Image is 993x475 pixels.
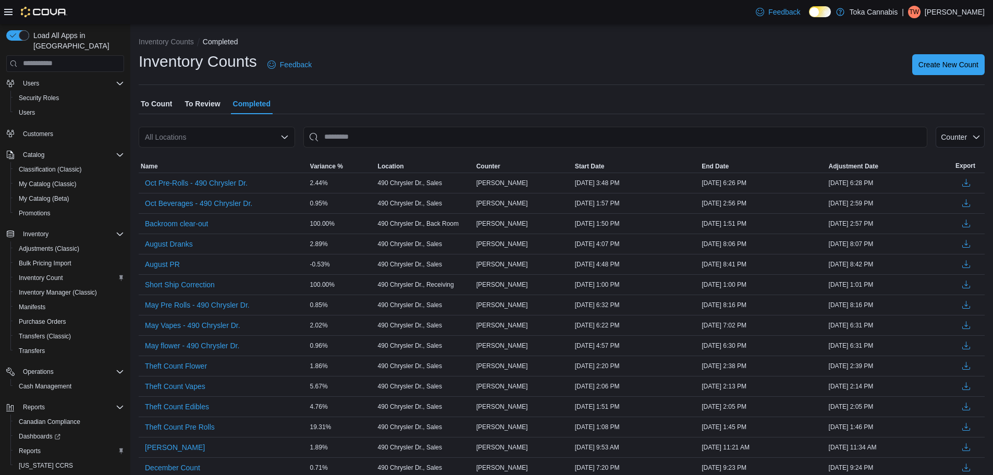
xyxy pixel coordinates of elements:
[15,207,55,220] a: Promotions
[308,177,376,189] div: 2.44%
[376,238,474,250] div: 490 Chrysler Dr., Sales
[10,300,128,314] button: Manifests
[263,54,316,75] a: Feedback
[10,206,128,221] button: Promotions
[476,423,528,431] span: [PERSON_NAME]
[308,299,376,311] div: 0.85%
[376,197,474,210] div: 490 Chrysler Dr., Sales
[476,199,528,208] span: [PERSON_NAME]
[15,242,124,255] span: Adjustments (Classic)
[280,133,289,141] button: Open list of options
[19,447,41,455] span: Reports
[23,230,48,238] span: Inventory
[19,228,124,240] span: Inventory
[308,421,376,433] div: 19.31%
[474,160,573,173] button: Counter
[145,381,205,392] span: Theft Count Vapes
[310,162,343,170] span: Variance %
[19,401,124,413] span: Reports
[19,149,124,161] span: Catalog
[308,319,376,332] div: 2.02%
[700,380,826,393] div: [DATE] 2:13 PM
[827,400,953,413] div: [DATE] 2:05 PM
[573,339,700,352] div: [DATE] 4:57 PM
[573,217,700,230] div: [DATE] 1:50 PM
[141,399,213,415] button: Theft Count Edibles
[303,127,927,148] input: This is a search bar. After typing your query, hit enter to filter the results lower in the page.
[700,160,826,173] button: End Date
[19,366,58,378] button: Operations
[141,297,254,313] button: May Pre Rolls - 490 Chrysler Dr.
[19,288,97,297] span: Inventory Manager (Classic)
[19,259,71,267] span: Bulk Pricing Import
[476,464,528,472] span: [PERSON_NAME]
[23,79,39,88] span: Users
[827,461,953,474] div: [DATE] 9:24 PM
[476,382,528,391] span: [PERSON_NAME]
[15,286,124,299] span: Inventory Manager (Classic)
[15,301,50,313] a: Manifests
[476,443,528,452] span: [PERSON_NAME]
[850,6,898,18] p: Toka Cannabis
[15,380,76,393] a: Cash Management
[308,217,376,230] div: 100.00%
[378,162,404,170] span: Location
[827,238,953,250] div: [DATE] 8:07 PM
[573,380,700,393] div: [DATE] 2:06 PM
[700,360,826,372] div: [DATE] 2:38 PM
[376,421,474,433] div: 490 Chrysler Dr., Sales
[23,403,45,411] span: Reports
[476,321,528,330] span: [PERSON_NAME]
[10,314,128,329] button: Purchase Orders
[573,441,700,454] div: [DATE] 9:53 AM
[809,17,810,18] span: Dark Mode
[827,160,953,173] button: Adjustment Date
[827,441,953,454] div: [DATE] 11:34 AM
[573,461,700,474] div: [DATE] 7:20 PM
[10,271,128,285] button: Inventory Count
[145,442,205,453] span: [PERSON_NAME]
[145,422,215,432] span: Theft Count Pre Rolls
[15,286,101,299] a: Inventory Manager (Classic)
[15,430,65,443] a: Dashboards
[23,151,44,159] span: Catalog
[827,319,953,332] div: [DATE] 6:31 PM
[376,160,474,173] button: Location
[10,415,128,429] button: Canadian Compliance
[15,163,124,176] span: Classification (Classic)
[308,380,376,393] div: 5.67%
[19,180,77,188] span: My Catalog (Classic)
[827,380,953,393] div: [DATE] 2:14 PM
[573,238,700,250] div: [DATE] 4:07 PM
[476,179,528,187] span: [PERSON_NAME]
[476,362,528,370] span: [PERSON_NAME]
[476,301,528,309] span: [PERSON_NAME]
[141,419,219,435] button: Theft Count Pre Rolls
[19,128,57,140] a: Customers
[376,319,474,332] div: 490 Chrysler Dr., Sales
[700,278,826,291] div: [DATE] 1:00 PM
[10,379,128,394] button: Cash Management
[2,400,128,415] button: Reports
[376,299,474,311] div: 490 Chrysler Dr., Sales
[376,400,474,413] div: 490 Chrysler Dr., Sales
[19,94,59,102] span: Security Roles
[141,236,197,252] button: August Dranks
[19,432,60,441] span: Dashboards
[308,400,376,413] div: 4.76%
[29,30,124,51] span: Load All Apps in [GEOGRAPHIC_DATA]
[308,441,376,454] div: 1.89%
[10,162,128,177] button: Classification (Classic)
[941,133,967,141] span: Counter
[376,278,474,291] div: 490 Chrysler Dr., Receiving
[376,258,474,271] div: 490 Chrysler Dr., Sales
[139,36,985,49] nav: An example of EuiBreadcrumbs
[700,177,826,189] div: [DATE] 6:26 PM
[908,6,921,18] div: Ty Wilson
[15,345,124,357] span: Transfers
[145,198,252,209] span: Oct Beverages - 490 Chrysler Dr.
[15,257,76,270] a: Bulk Pricing Import
[15,178,81,190] a: My Catalog (Classic)
[827,421,953,433] div: [DATE] 1:46 PM
[476,162,500,170] span: Counter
